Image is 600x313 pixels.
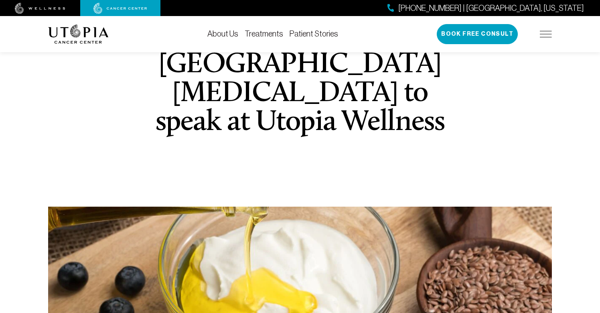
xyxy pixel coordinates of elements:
[387,2,584,14] a: [PHONE_NUMBER] | [GEOGRAPHIC_DATA], [US_STATE]
[398,2,584,14] span: [PHONE_NUMBER] | [GEOGRAPHIC_DATA], [US_STATE]
[93,3,147,14] img: cancer center
[207,29,238,38] a: About Us
[15,3,65,14] img: wellness
[437,24,518,44] button: Book Free Consult
[245,29,283,38] a: Treatments
[540,31,552,37] img: icon-hamburger
[48,24,109,44] img: logo
[290,29,338,38] a: Patient Stories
